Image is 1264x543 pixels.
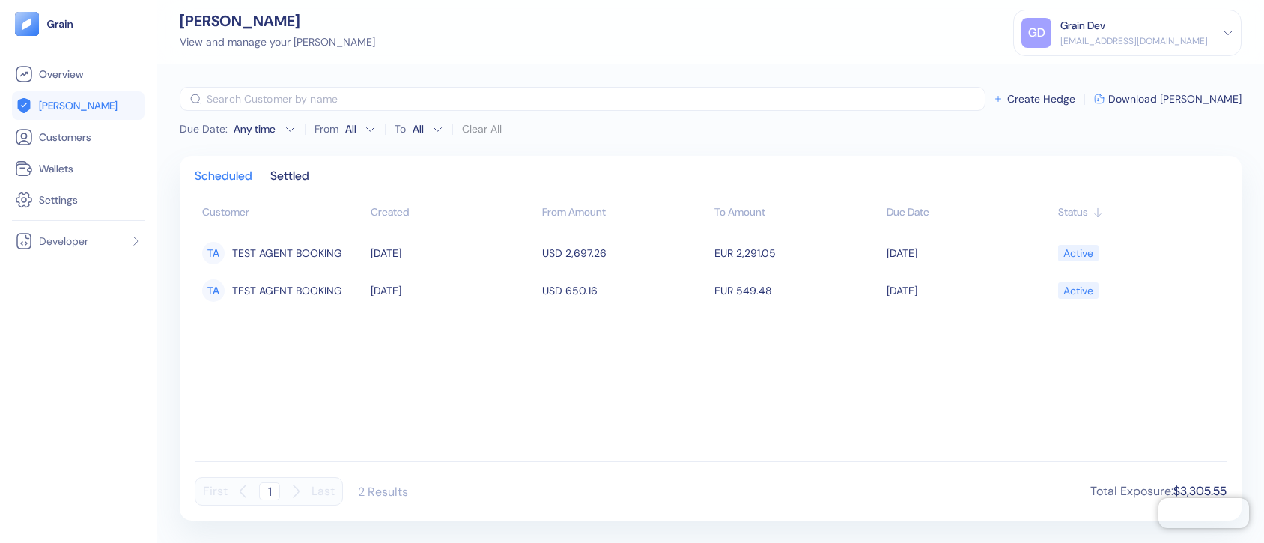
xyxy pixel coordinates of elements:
span: Due Date : [180,121,228,136]
a: Wallets [15,160,142,178]
label: From [315,124,338,134]
a: Overview [15,65,142,83]
span: Create Hedge [1007,94,1075,104]
th: Customer [195,198,367,228]
button: Create Hedge [993,94,1075,104]
span: TEST AGENT BOOKING [232,278,342,303]
td: USD 650.16 [538,272,711,309]
div: Sort ascending [887,204,1051,220]
a: [PERSON_NAME] [15,97,142,115]
span: Settings [39,192,78,207]
div: Sort ascending [371,204,535,220]
div: [PERSON_NAME] [180,13,375,28]
img: logo-tablet-V2.svg [15,12,39,36]
button: Due Date:Any time [180,121,296,136]
a: Customers [15,128,142,146]
button: Download [PERSON_NAME] [1094,94,1242,104]
input: Search Customer by name [207,87,985,111]
button: To [409,117,443,141]
div: Any time [234,121,279,136]
th: To Amount [711,198,883,228]
span: Overview [39,67,83,82]
span: [PERSON_NAME] [39,98,118,113]
a: Settings [15,191,142,209]
td: EUR 549.48 [711,272,883,309]
div: 2 Results [358,484,408,500]
td: [DATE] [883,272,1055,309]
div: GD [1021,18,1051,48]
div: Scheduled [195,171,252,192]
span: Customers [39,130,91,145]
span: $3,305.55 [1173,483,1227,499]
td: [DATE] [367,272,539,309]
div: Total Exposure : [1090,482,1227,500]
button: Last [312,477,335,506]
div: Grain Dev [1060,18,1105,34]
div: Settled [270,171,309,192]
td: [DATE] [367,234,539,272]
div: Active [1063,278,1093,303]
div: TA [202,242,225,264]
td: EUR 2,291.05 [711,234,883,272]
span: TEST AGENT BOOKING [232,240,342,266]
span: Wallets [39,161,73,176]
iframe: Chatra live chat [1158,498,1249,528]
div: Sort ascending [1058,204,1219,220]
div: Active [1063,240,1093,266]
span: Developer [39,234,88,249]
button: First [203,477,228,506]
img: logo [46,19,74,29]
span: Download [PERSON_NAME] [1108,94,1242,104]
button: From [341,117,376,141]
div: View and manage your [PERSON_NAME] [180,34,375,50]
td: USD 2,697.26 [538,234,711,272]
div: [EMAIL_ADDRESS][DOMAIN_NAME] [1060,34,1208,48]
td: [DATE] [883,234,1055,272]
div: TA [202,279,225,302]
th: From Amount [538,198,711,228]
label: To [395,124,406,134]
